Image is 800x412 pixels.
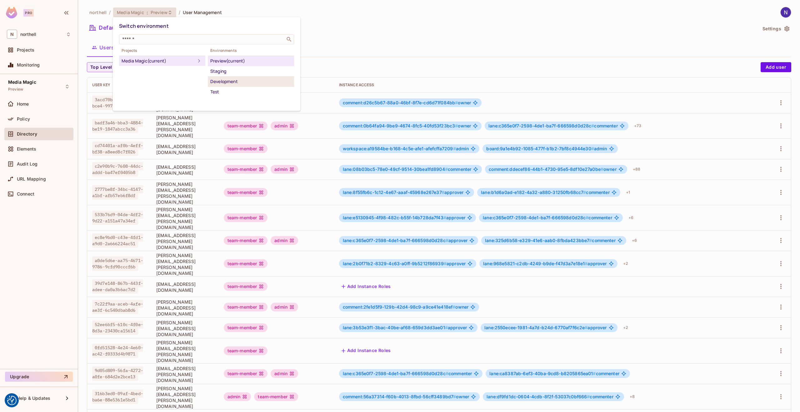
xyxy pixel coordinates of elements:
span: Projects [119,48,205,53]
img: Revisit consent button [7,396,17,405]
button: Consent Preferences [7,396,17,405]
div: Development [210,78,292,85]
div: Test [210,88,292,96]
div: Preview (current) [210,57,292,65]
div: Staging [210,67,292,75]
span: Switch environment [119,22,169,29]
span: Environments [208,48,294,53]
div: Media Magic (current) [122,57,195,65]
